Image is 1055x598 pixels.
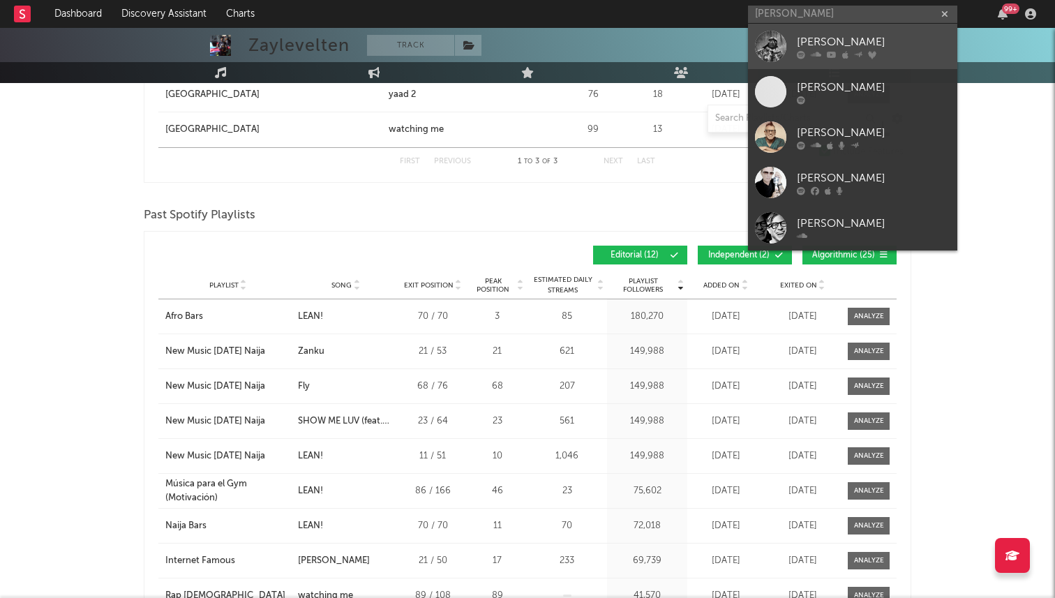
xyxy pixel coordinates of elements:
button: Track [367,35,454,56]
a: Naija Bars [165,519,291,533]
div: 11 [471,519,523,533]
div: 70 / 70 [401,310,464,324]
div: [GEOGRAPHIC_DATA] [165,123,260,137]
a: watching me [389,123,555,137]
div: LEAN! [298,449,323,463]
div: 21 / 53 [401,345,464,359]
div: 21 [471,345,523,359]
div: 149,988 [611,345,684,359]
div: 149,988 [611,449,684,463]
div: New Music [DATE] Naija [165,414,265,428]
a: [GEOGRAPHIC_DATA] [165,123,382,137]
div: Internet Famous [165,554,235,568]
button: Last [637,158,655,165]
div: [PERSON_NAME] [797,170,950,186]
div: 75,602 [611,484,684,498]
span: Exit Position [404,281,454,290]
span: Playlist Followers [611,277,675,294]
div: yaad 2 [389,88,416,102]
a: Afro Bars [165,310,291,324]
div: 207 [530,380,604,394]
span: Independent ( 2 ) [707,251,771,260]
div: 85 [530,310,604,324]
div: 21 / 50 [401,554,464,568]
span: Past Spotify Playlists [144,207,255,224]
span: Song [331,281,352,290]
div: 46 [471,484,523,498]
div: [DATE] [691,380,761,394]
div: [DATE] [691,310,761,324]
div: 1 3 3 [499,154,576,170]
div: 99 + [1002,3,1019,14]
a: Zanku [298,345,394,359]
div: [PERSON_NAME] [797,215,950,232]
span: of [542,158,551,165]
div: [PERSON_NAME] [797,33,950,50]
div: LEAN! [298,519,323,533]
a: Fly [298,380,394,394]
div: New Music [DATE] Naija [165,449,265,463]
div: [DATE] [768,519,837,533]
div: LEAN! [298,310,323,324]
input: Search Playlists/Charts [708,105,882,133]
a: [PERSON_NAME] [748,69,957,114]
div: 621 [530,345,604,359]
a: LEAN! [298,519,394,533]
div: 233 [530,554,604,568]
span: Algorithmic ( 25 ) [811,251,876,260]
div: 68 [471,380,523,394]
div: [DATE] [691,519,761,533]
button: Editorial(12) [593,246,687,264]
a: New Music [DATE] Naija [165,380,291,394]
div: 11 / 51 [401,449,464,463]
button: Independent(2) [698,246,792,264]
div: 180,270 [611,310,684,324]
a: [PERSON_NAME] [748,205,957,251]
div: [DATE] [768,554,837,568]
span: Added On [703,281,740,290]
a: New Music [DATE] Naija [165,449,291,463]
span: Playlist [209,281,239,290]
a: Música para el Gym (Motivación) [165,477,291,504]
span: to [524,158,532,165]
div: Afro Bars [165,310,203,324]
a: New Music [DATE] Naija [165,345,291,359]
div: 1,046 [530,449,604,463]
a: LEAN! [298,484,394,498]
div: 72,018 [611,519,684,533]
div: [DATE] [768,345,837,359]
button: Algorithmic(25) [802,246,897,264]
div: [PERSON_NAME] [797,124,950,141]
div: 86 / 166 [401,484,464,498]
div: [DATE] [691,554,761,568]
div: 70 [530,519,604,533]
a: Internet Famous [165,554,291,568]
div: [DATE] [768,414,837,428]
div: 149,988 [611,414,684,428]
div: [DATE] [768,310,837,324]
div: 149,988 [611,380,684,394]
div: [DATE] [691,414,761,428]
button: Previous [434,158,471,165]
div: 23 / 64 [401,414,464,428]
div: [GEOGRAPHIC_DATA] [165,88,260,102]
span: Editorial ( 12 ) [602,251,666,260]
div: [DATE] [768,484,837,498]
div: 10 [471,449,523,463]
a: [PERSON_NAME] [748,24,957,69]
div: 17 [471,554,523,568]
span: Exited On [780,281,817,290]
div: Fly [298,380,310,394]
div: New Music [DATE] Naija [165,380,265,394]
div: [PERSON_NAME] [797,79,950,96]
div: 23 [471,414,523,428]
div: Naija Bars [165,519,207,533]
div: SHOW ME LUV (feat. Fimiguerrero) [298,414,394,428]
div: [DATE] [768,449,837,463]
span: Estimated Daily Streams [530,275,595,296]
div: [DATE] [691,484,761,498]
div: 76 [562,88,624,102]
div: 70 / 70 [401,519,464,533]
div: [DATE] [691,345,761,359]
